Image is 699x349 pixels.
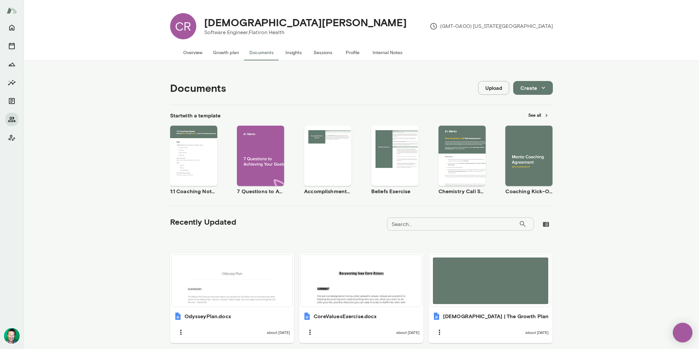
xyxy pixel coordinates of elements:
img: CoreValuesExercise.docx [303,312,311,320]
h6: Chemistry Call Self-Assessment [Coaches only] [438,187,486,195]
button: Sessions [5,39,18,52]
button: Home [5,21,18,34]
button: Upload [478,81,509,95]
button: Insights [279,45,308,60]
h6: CoreValuesExercise.docx [314,312,377,320]
button: Insights [5,76,18,89]
span: about [DATE] [525,330,549,335]
button: Overview [178,45,208,60]
img: Brian Lawrence [4,328,20,344]
img: Mento [7,4,17,17]
h6: 7 Questions to Achieving Your Goals [237,187,284,195]
button: Growth Plan [5,58,18,71]
img: Christian | The Growth Plan [433,312,440,320]
img: OdysseyPlan.docx [174,312,182,320]
button: See all [524,110,553,120]
h6: OdysseyPlan.docx [184,312,231,320]
button: Sessions [308,45,338,60]
p: Software Engineer, Flatiron Health [204,29,407,36]
h6: Beliefs Exercise [371,187,418,195]
button: Profile [338,45,367,60]
h6: Start with a template [170,112,221,119]
button: Growth plan [208,45,244,60]
button: Members [5,113,18,126]
p: (GMT-04:00) [US_STATE][GEOGRAPHIC_DATA] [430,22,553,30]
h6: 1:1 Coaching Notes [170,187,217,195]
h6: Accomplishment Tracker [304,187,351,195]
h6: [DEMOGRAPHIC_DATA] | The Growth Plan [443,312,549,320]
span: about [DATE] [267,330,290,335]
h5: Recently Updated [170,216,236,227]
h4: [DEMOGRAPHIC_DATA][PERSON_NAME] [204,16,407,29]
button: Documents [5,94,18,108]
span: about [DATE] [396,330,419,335]
button: Client app [5,131,18,144]
div: CR [170,13,196,39]
button: Create [513,81,553,95]
button: Documents [244,45,279,60]
h4: Documents [170,82,226,94]
button: Internal Notes [367,45,408,60]
h6: Coaching Kick-Off | Coaching Agreement [505,187,553,195]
